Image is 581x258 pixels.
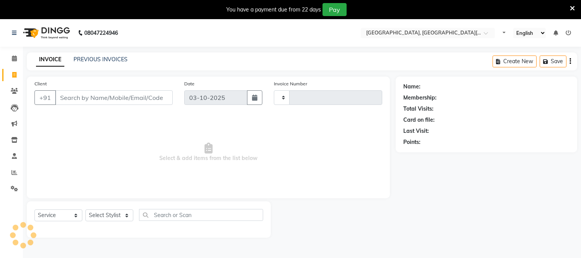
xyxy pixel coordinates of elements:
[36,53,64,67] a: INVOICE
[55,90,173,105] input: Search by Name/Mobile/Email/Code
[34,114,382,191] span: Select & add items from the list below
[403,105,434,113] div: Total Visits:
[540,56,566,67] button: Save
[403,94,437,102] div: Membership:
[493,56,537,67] button: Create New
[34,90,56,105] button: +91
[322,3,347,16] button: Pay
[74,56,128,63] a: PREVIOUS INVOICES
[403,83,421,91] div: Name:
[139,209,263,221] input: Search or Scan
[403,138,421,146] div: Points:
[20,22,72,44] img: logo
[34,80,47,87] label: Client
[403,127,429,135] div: Last Visit:
[274,80,307,87] label: Invoice Number
[184,80,195,87] label: Date
[403,116,435,124] div: Card on file:
[84,22,118,44] b: 08047224946
[226,6,321,14] div: You have a payment due from 22 days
